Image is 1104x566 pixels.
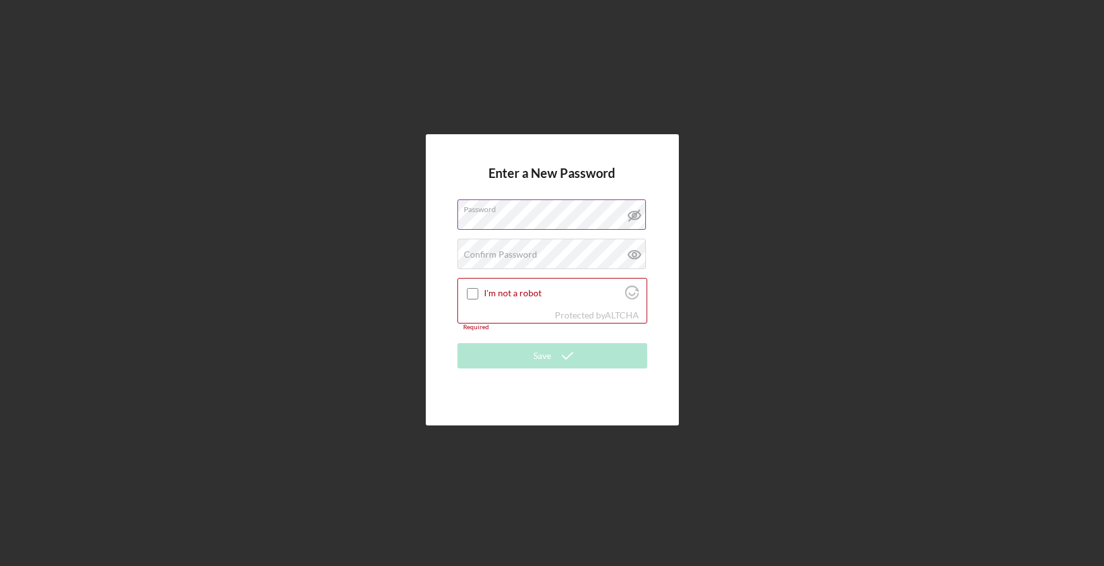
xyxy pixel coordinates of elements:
label: Confirm Password [464,249,538,260]
a: Visit Altcha.org [625,291,639,301]
div: Save [534,343,552,368]
div: Required [457,324,647,331]
a: Visit Altcha.org [605,310,639,320]
label: I'm not a robot [484,288,621,298]
h4: Enter a New Password [489,166,616,199]
div: Protected by [555,310,639,320]
label: Password [464,200,647,214]
button: Save [457,343,647,368]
